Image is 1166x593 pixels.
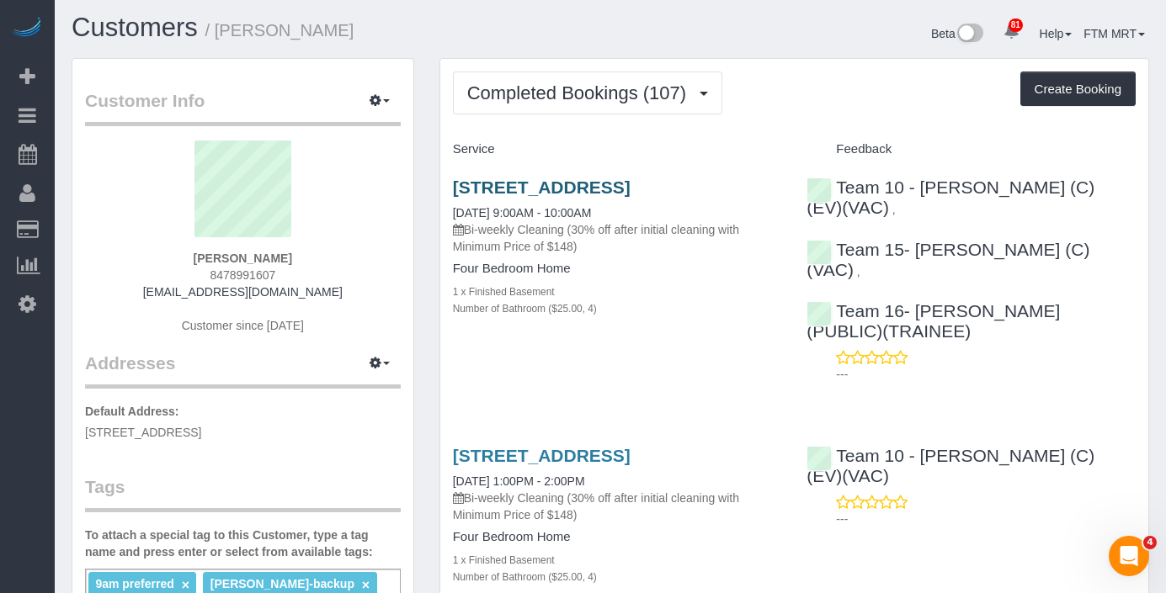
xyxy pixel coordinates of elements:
[807,446,1094,485] a: Team 10 - [PERSON_NAME] (C)(EV)(VAC)
[1083,27,1145,40] a: FTM MRT
[72,13,198,42] a: Customers
[892,203,896,216] span: ,
[205,21,354,40] small: / [PERSON_NAME]
[453,530,782,544] h4: Four Bedroom Home
[1009,19,1023,32] span: 81
[85,88,401,126] legend: Customer Info
[931,27,983,40] a: Beta
[1020,71,1136,107] button: Create Booking
[210,268,275,282] span: 8478991607
[956,24,983,45] img: New interface
[453,303,597,315] small: Number of Bathroom ($25.00, 4)
[85,527,401,560] label: To attach a special tag to this Customer, type a tag name and press enter or select from availabl...
[857,265,860,278] span: ,
[210,577,354,590] span: [PERSON_NAME]-backup
[807,240,1089,279] a: Team 15- [PERSON_NAME] (C) (VAC)
[453,286,555,298] small: 1 x Finished Basement
[453,221,782,255] p: Bi-weekly Cleaning (30% off after initial cleaning with Minimum Price of $148)
[807,142,1136,156] h4: Feedback
[1040,27,1073,40] a: Help
[453,446,631,465] a: [STREET_ADDRESS]
[194,251,292,265] strong: [PERSON_NAME]
[182,578,189,592] a: ×
[453,206,592,220] a: [DATE] 9:00AM - 10:00AM
[453,177,631,197] a: [STREET_ADDRESS]
[95,577,173,590] span: 9am preferred
[362,578,370,592] a: ×
[453,554,555,566] small: 1 x Finished Basement
[85,403,179,420] label: Default Address:
[453,262,782,276] h4: Four Bedroom Home
[807,177,1094,217] a: Team 10 - [PERSON_NAME] (C)(EV)(VAC)
[1143,536,1157,549] span: 4
[453,571,597,583] small: Number of Bathroom ($25.00, 4)
[836,366,1136,383] p: ---
[10,17,44,40] img: Automaid Logo
[182,319,304,332] span: Customer since [DATE]
[1109,536,1149,576] iframe: Intercom live chat
[836,511,1136,527] p: ---
[85,474,401,512] legend: Tags
[453,490,782,523] p: Bi-weekly Cleaning (30% off after initial cleaning with Minimum Price of $148)
[143,285,343,299] a: [EMAIL_ADDRESS][DOMAIN_NAME]
[85,426,201,439] span: [STREET_ADDRESS]
[467,82,695,103] span: Completed Bookings (107)
[995,13,1028,50] a: 81
[453,474,585,488] a: [DATE] 1:00PM - 2:00PM
[453,71,723,114] button: Completed Bookings (107)
[807,301,1060,341] a: Team 16- [PERSON_NAME] (PUBLIC)(TRAINEE)
[453,142,782,156] h4: Service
